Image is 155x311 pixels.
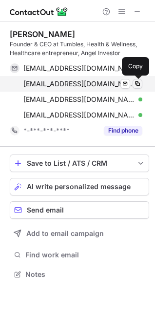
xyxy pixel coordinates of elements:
span: Add to email campaign [26,230,104,237]
span: AI write personalized message [27,183,131,191]
img: ContactOut v5.3.10 [10,6,68,18]
button: save-profile-one-click [10,155,149,172]
span: [EMAIL_ADDRESS][DOMAIN_NAME] [23,79,135,88]
button: Send email [10,201,149,219]
button: AI write personalized message [10,178,149,195]
button: Notes [10,268,149,281]
span: Notes [25,270,145,279]
div: Save to List / ATS / CRM [27,159,132,167]
button: Reveal Button [104,126,142,136]
span: [EMAIL_ADDRESS][DOMAIN_NAME] [23,111,135,119]
span: Find work email [25,251,145,259]
div: [PERSON_NAME] [10,29,75,39]
button: Find work email [10,248,149,262]
button: Add to email campaign [10,225,149,242]
span: [EMAIL_ADDRESS][DOMAIN_NAME] [23,64,135,73]
span: [EMAIL_ADDRESS][DOMAIN_NAME] [23,95,135,104]
div: Founder & CEO at Tumbles, Health & Wellness, Healthcare entrepreneur, Angel Investor [10,40,149,58]
span: Send email [27,206,64,214]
